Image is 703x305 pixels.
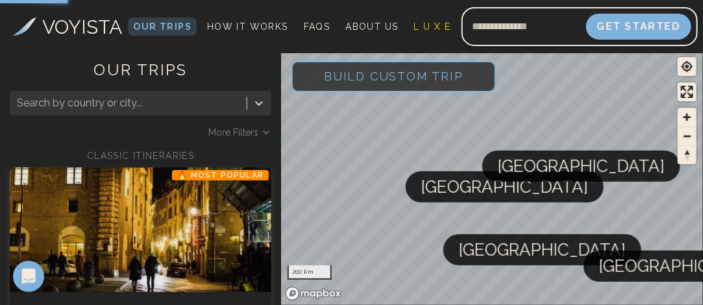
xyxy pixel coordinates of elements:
button: Reset bearing to north [678,145,697,164]
canvas: Map [281,51,703,305]
a: Mapbox homepage [285,286,342,301]
a: FAQs [299,18,336,36]
a: VOYISTA [12,12,123,42]
a: Our Trips [128,18,197,36]
h1: OUR TRIPS [10,60,271,91]
span: Our Trips [133,21,191,32]
a: L U X E [409,18,456,36]
h3: VOYISTA [43,12,123,42]
span: More Filters [208,126,258,139]
button: Zoom in [678,108,697,127]
span: About Us [345,21,398,32]
button: Enter fullscreen [678,82,697,101]
p: 🔥 Most Popular [172,170,269,180]
a: How It Works [202,18,293,36]
button: Find my location [678,57,697,76]
input: Email address [462,11,586,42]
h2: CLASSIC ITINERARIES [10,149,271,162]
div: 200 km [288,265,332,280]
img: Voyista Logo [12,18,36,36]
button: Zoom out [678,127,697,145]
span: Reset bearing to north [678,146,697,164]
div: Open Intercom Messenger [13,261,44,292]
span: [GEOGRAPHIC_DATA] [498,151,665,182]
span: [GEOGRAPHIC_DATA] [421,171,588,202]
a: About Us [340,18,403,36]
span: Build Custom Trip [303,49,484,104]
button: Build Custom Trip [291,61,496,92]
span: How It Works [207,21,288,32]
span: L U X E [414,21,451,32]
span: FAQs [304,21,330,32]
button: Get Started [586,14,691,40]
span: [GEOGRAPHIC_DATA] [459,234,626,265]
